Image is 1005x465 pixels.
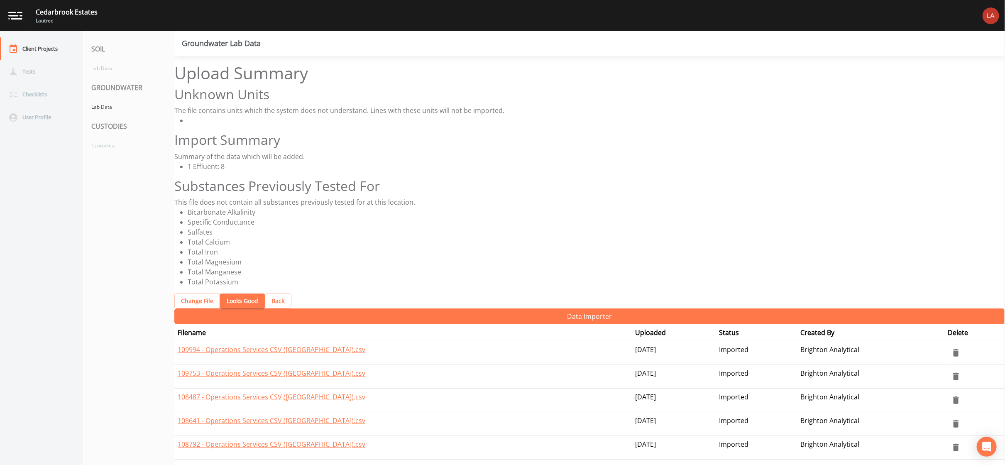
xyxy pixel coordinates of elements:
[174,132,1005,148] h2: Import Summary
[188,267,1005,277] li: Total Manganese
[948,416,964,432] button: delete
[716,365,797,389] td: Imported
[178,416,365,425] a: 108641 - Operations Services CSV ([GEOGRAPHIC_DATA]).csv
[948,345,964,361] button: delete
[188,237,1005,247] li: Total Calcium
[174,197,1005,207] div: This file does not contain all substances previously tested for at this location.
[188,277,1005,287] li: Total Potassium
[716,389,797,412] td: Imported
[83,76,174,99] div: GROUNDWATER
[8,12,22,20] img: logo
[632,436,716,460] td: [DATE]
[83,61,166,76] a: Lab Data
[188,217,1005,227] li: Specific Conductance
[174,294,220,309] button: Change File
[797,324,944,341] th: Created By
[948,392,964,409] button: delete
[174,152,1005,162] div: Summary of the data which will be added.
[716,341,797,365] td: Imported
[83,37,174,61] div: SOIL
[83,138,166,153] a: Custodies
[188,207,1005,217] li: Bicarbonate Alkalinity
[188,247,1005,257] li: Total Iron
[178,440,365,449] a: 108792 - Operations Services CSV ([GEOGRAPHIC_DATA]).csv
[188,257,1005,267] li: Total Magnesium
[983,7,999,24] img: bd2ccfa184a129701e0c260bc3a09f9b
[174,324,632,341] th: Filename
[632,389,716,412] td: [DATE]
[265,294,291,309] button: Back
[174,86,1005,102] h2: Unknown Units
[716,436,797,460] td: Imported
[632,365,716,389] td: [DATE]
[632,412,716,436] td: [DATE]
[174,63,1005,83] h1: Upload Summary
[220,294,265,309] button: Looks Good
[632,324,716,341] th: Uploaded
[178,369,365,378] a: 109753 - Operations Services CSV ([GEOGRAPHIC_DATA]).csv
[977,437,997,457] div: Open Intercom Messenger
[797,412,944,436] td: Brighton Analytical
[188,162,1005,171] li: 1 Effluent: 8
[797,389,944,412] td: Brighton Analytical
[632,341,716,365] td: [DATE]
[716,412,797,436] td: Imported
[797,436,944,460] td: Brighton Analytical
[716,324,797,341] th: Status
[174,178,1005,194] h2: Substances Previously Tested For
[944,324,1005,341] th: Delete
[174,105,1005,115] div: The file contains units which the system does not understand. Lines with these units will not be ...
[178,345,365,354] a: 109994 - Operations Services CSV ([GEOGRAPHIC_DATA]).csv
[182,40,261,46] div: Groundwater Lab Data
[36,17,98,24] div: Lautrec
[83,99,166,115] a: Lab Data
[36,7,98,17] div: Cedarbrook Estates
[83,115,174,138] div: CUSTODIES
[797,365,944,389] td: Brighton Analytical
[188,227,1005,237] li: Sulfates
[948,368,964,385] button: delete
[174,308,1005,324] button: Data Importer
[797,341,944,365] td: Brighton Analytical
[178,392,365,401] a: 108487 - Operations Services CSV ([GEOGRAPHIC_DATA]).csv
[948,439,964,456] button: delete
